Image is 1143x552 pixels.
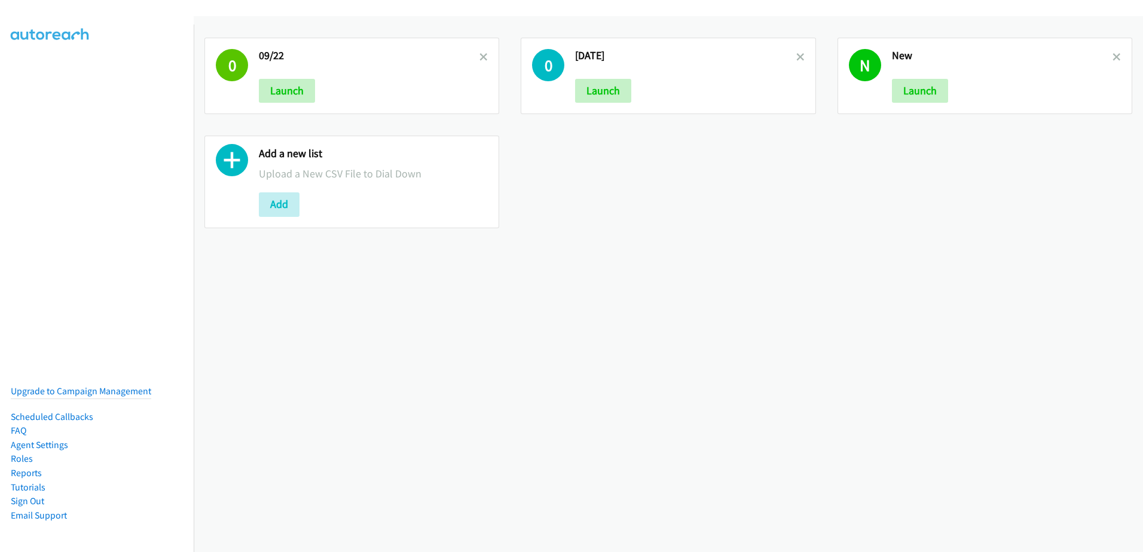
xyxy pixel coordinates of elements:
[532,49,564,81] h1: 0
[11,510,67,521] a: Email Support
[11,482,45,493] a: Tutorials
[259,165,488,182] p: Upload a New CSV File to Dial Down
[11,467,42,479] a: Reports
[11,425,26,436] a: FAQ
[11,411,93,422] a: Scheduled Callbacks
[11,495,44,507] a: Sign Out
[575,79,631,103] button: Launch
[216,49,248,81] h1: 0
[11,439,68,450] a: Agent Settings
[259,192,299,216] button: Add
[892,79,948,103] button: Launch
[259,147,488,161] h2: Add a new list
[259,79,315,103] button: Launch
[892,49,1113,63] h2: New
[849,49,881,81] h1: N
[11,385,151,397] a: Upgrade to Campaign Management
[575,49,796,63] h2: [DATE]
[259,49,479,63] h2: 09/22
[11,453,33,464] a: Roles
